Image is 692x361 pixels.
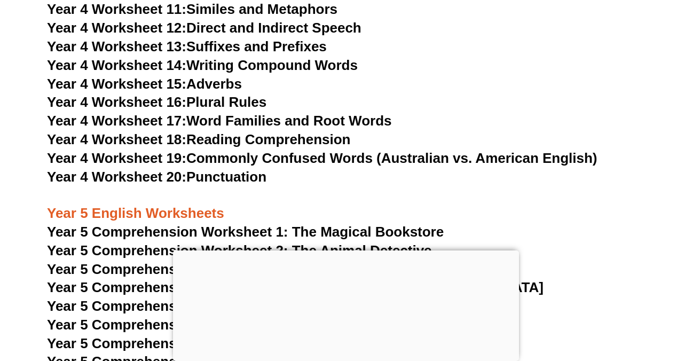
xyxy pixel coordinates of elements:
[47,131,350,147] a: Year 4 Worksheet 18:Reading Comprehension
[47,317,387,333] a: Year 5 Comprehension Worksheet 6: The Lost Alien
[47,1,186,17] span: Year 4 Worksheet 11:
[47,38,327,54] a: Year 4 Worksheet 13:Suffixes and Prefixes
[47,186,645,223] h3: Year 5 English Worksheets
[47,94,266,110] a: Year 4 Worksheet 16:Plural Rules
[47,169,266,185] a: Year 4 Worksheet 20:Punctuation
[47,57,186,73] span: Year 4 Worksheet 14:
[47,94,186,110] span: Year 4 Worksheet 16:
[47,57,358,73] a: Year 4 Worksheet 14:Writing Compound Words
[47,298,415,314] a: Year 5 Comprehension Worksheet 5: The Robots Dream
[47,20,186,36] span: Year 4 Worksheet 12:
[47,1,337,17] a: Year 4 Worksheet 11:Similes and Metaphors
[47,261,411,277] a: Year 5 Comprehension Worksheet 3: The Time Capsule
[47,113,391,129] a: Year 4 Worksheet 17:Word Families and Root Words
[47,150,597,166] a: Year 4 Worksheet 19:Commonly Confused Words (Australian vs. American English)
[514,240,692,361] iframe: Chat Widget
[47,150,186,166] span: Year 4 Worksheet 19:
[47,20,361,36] a: Year 4 Worksheet 12:Direct and Indirect Speech
[47,335,423,351] a: Year 5 Comprehension Worksheet 7: The Talking Monkey
[47,242,432,258] a: Year 5 Comprehension Worksheet 2: The Animal Detective
[47,224,444,240] a: Year 5 Comprehension Worksheet 1: The Magical Bookstore
[47,279,544,295] a: Year 5 Comprehension Worksheet 4: The Journey to [GEOGRAPHIC_DATA]
[47,169,186,185] span: Year 4 Worksheet 20:
[47,76,242,92] a: Year 4 Worksheet 15:Adverbs
[47,131,186,147] span: Year 4 Worksheet 18:
[173,250,519,358] iframe: Advertisement
[47,113,186,129] span: Year 4 Worksheet 17:
[47,76,186,92] span: Year 4 Worksheet 15:
[47,38,186,54] span: Year 4 Worksheet 13:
